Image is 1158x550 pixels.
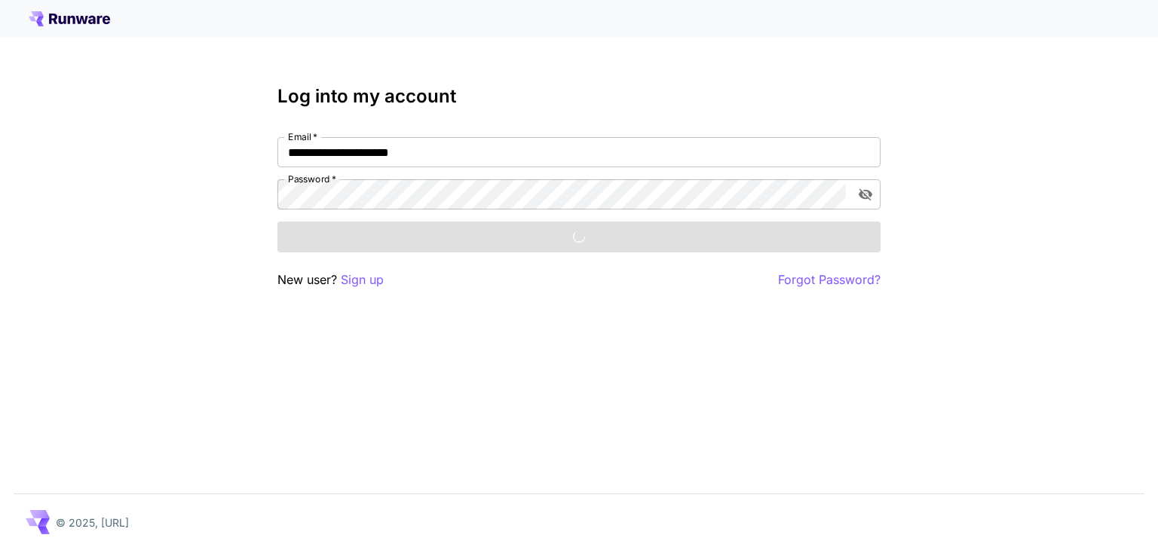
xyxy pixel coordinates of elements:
button: Sign up [341,270,384,289]
button: toggle password visibility [852,181,879,208]
button: Forgot Password? [778,270,881,289]
p: New user? [277,270,384,289]
label: Password [288,173,336,185]
p: © 2025, [URL] [56,515,129,530]
label: Email [288,130,317,143]
h3: Log into my account [277,86,881,107]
